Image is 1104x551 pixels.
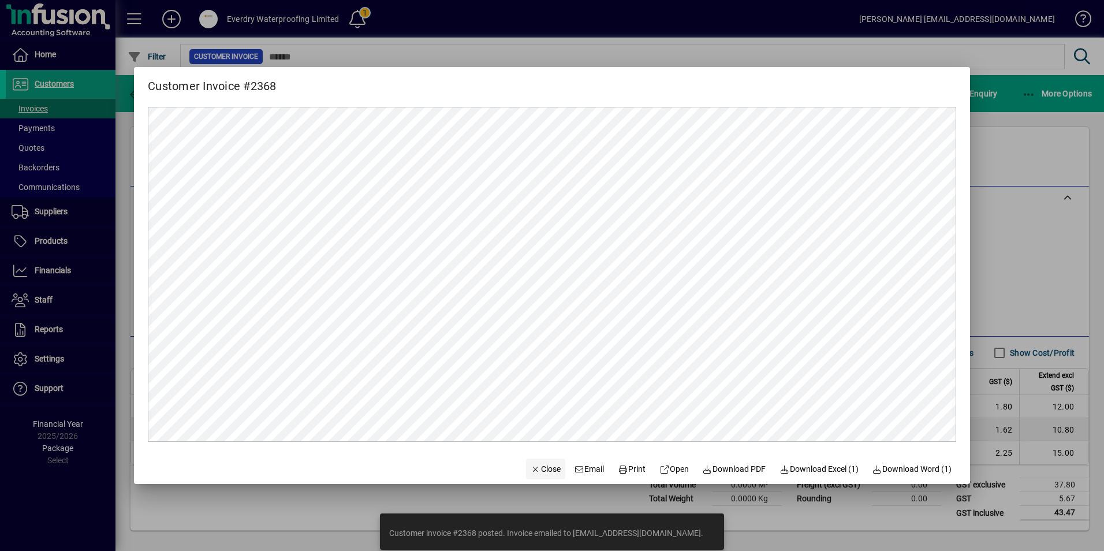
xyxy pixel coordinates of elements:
span: Close [531,463,561,475]
span: Download PDF [703,463,766,475]
h2: Customer Invoice #2368 [134,67,290,95]
button: Download Excel (1) [775,459,863,479]
button: Close [526,459,565,479]
span: Open [659,463,689,475]
button: Email [570,459,609,479]
span: Download Excel (1) [779,463,859,475]
span: Email [575,463,605,475]
span: Print [618,463,646,475]
button: Download Word (1) [868,459,957,479]
a: Download PDF [698,459,771,479]
button: Print [613,459,650,479]
a: Open [655,459,693,479]
span: Download Word (1) [872,463,952,475]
